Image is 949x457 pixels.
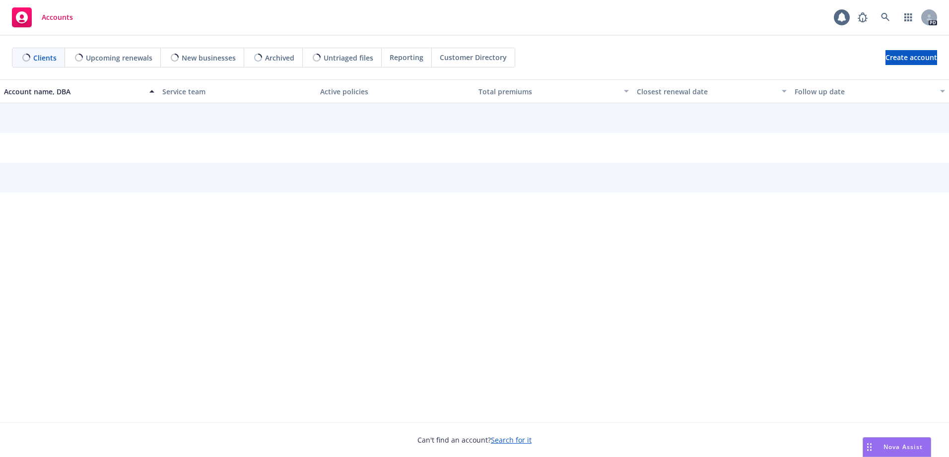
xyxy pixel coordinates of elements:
button: Active policies [316,79,474,103]
a: Switch app [898,7,918,27]
button: Follow up date [791,79,949,103]
span: Untriaged files [324,53,373,63]
div: Total premiums [478,86,618,97]
span: Accounts [42,13,73,21]
a: Accounts [8,3,77,31]
a: Search [876,7,895,27]
div: Account name, DBA [4,86,143,97]
span: Create account [885,48,937,67]
span: Archived [265,53,294,63]
span: Reporting [390,52,423,63]
div: Follow up date [795,86,934,97]
span: Can't find an account? [417,435,532,445]
a: Report a Bug [853,7,873,27]
a: Search for it [491,435,532,445]
button: Service team [158,79,317,103]
a: Create account [885,50,937,65]
div: Service team [162,86,313,97]
div: Closest renewal date [637,86,776,97]
span: Clients [33,53,57,63]
button: Total premiums [474,79,633,103]
span: New businesses [182,53,236,63]
div: Drag to move [863,438,876,457]
span: Nova Assist [883,443,923,451]
button: Closest renewal date [633,79,791,103]
button: Nova Assist [863,437,931,457]
span: Customer Directory [440,52,507,63]
div: Active policies [320,86,471,97]
span: Upcoming renewals [86,53,152,63]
